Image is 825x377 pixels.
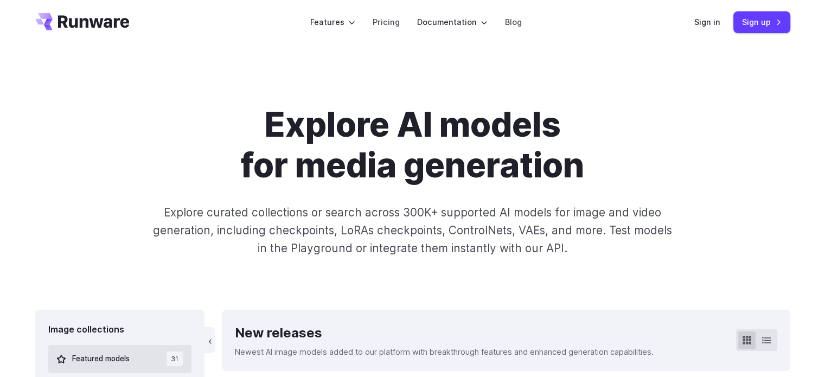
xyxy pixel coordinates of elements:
label: Documentation [417,16,488,28]
div: New releases [235,323,654,343]
span: 31 [167,352,183,366]
p: Newest AI image models added to our platform with breakthrough features and enhanced generation c... [235,346,654,358]
p: Explore curated collections or search across 300K+ supported AI models for image and video genera... [148,203,676,258]
a: Sign in [694,16,720,28]
span: Featured models [72,353,130,365]
label: Features [310,16,355,28]
button: Featured models 31 [48,345,192,373]
div: Image collections [48,323,192,337]
a: Blog [505,16,522,28]
button: ‹ [204,327,215,353]
a: Pricing [373,16,400,28]
h1: Explore AI models for media generation [111,105,715,186]
a: Sign up [733,11,790,33]
a: Go to / [35,13,130,30]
